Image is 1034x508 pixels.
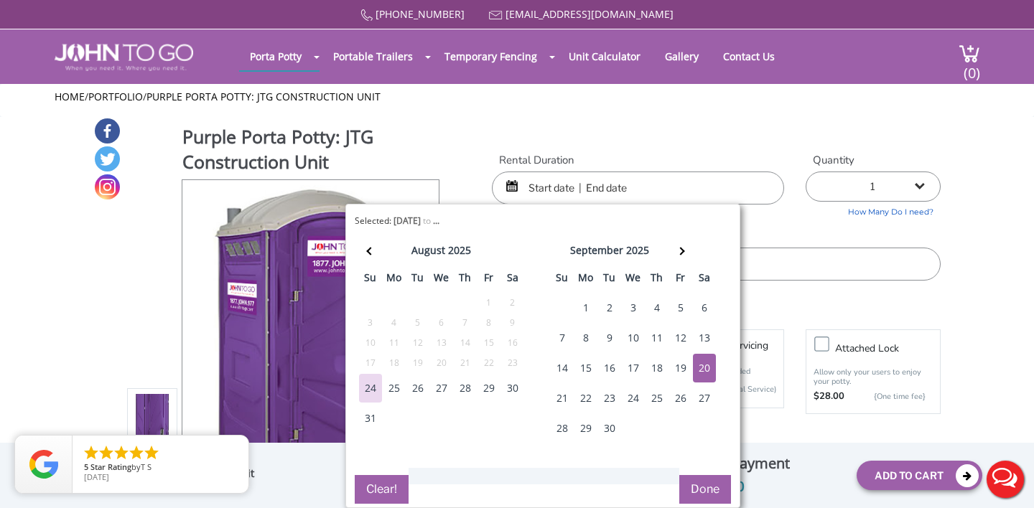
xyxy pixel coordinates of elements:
[646,354,669,382] div: 18
[621,267,645,293] th: we
[355,475,409,504] button: Clear!
[477,267,500,293] th: fr
[570,240,623,260] div: september
[95,118,120,144] a: Facebook
[430,315,453,331] div: 6
[429,267,453,293] th: we
[454,355,477,371] div: 21
[558,42,651,70] a: Unit Calculator
[383,374,406,403] div: 25
[598,354,621,382] div: 16
[712,42,786,70] a: Contact Us
[646,293,669,322] div: 4
[669,354,692,382] div: 19
[626,240,649,260] div: 2025
[814,390,844,404] strong: $28.00
[679,475,731,504] button: Done
[622,293,645,322] div: 3
[574,267,597,293] th: mo
[83,444,100,461] li: 
[29,450,58,479] img: Review Rating
[574,414,597,443] div: 29
[622,384,645,413] div: 24
[383,355,406,371] div: 18
[963,52,980,83] span: (0)
[501,315,524,331] div: 9
[693,324,716,352] div: 13
[406,374,429,403] div: 26
[355,215,391,227] span: Selected:
[88,90,143,103] a: Portfolio
[959,44,980,63] img: cart a
[430,335,453,351] div: 13
[669,293,692,322] div: 5
[500,267,524,293] th: sa
[359,404,382,433] div: 31
[430,355,453,371] div: 20
[141,461,152,472] span: T S
[383,335,406,351] div: 11
[55,90,85,103] a: Home
[692,267,716,293] th: sa
[693,354,716,382] div: 20
[977,451,1034,508] button: Live Chat
[598,414,621,443] div: 30
[376,7,465,21] a: [PHONE_NUMBER]
[501,374,524,403] div: 30
[406,355,429,371] div: 19
[406,267,429,293] th: tu
[806,153,941,168] label: Quantity
[423,215,431,227] span: to
[55,44,193,71] img: JOHN to go
[406,315,429,331] div: 5
[645,267,669,293] th: th
[551,354,574,382] div: 14
[382,267,406,293] th: mo
[551,414,574,443] div: 28
[454,315,477,331] div: 7
[654,42,709,70] a: Gallery
[852,390,926,404] p: {One time fee}
[128,444,145,461] li: 
[574,354,597,382] div: 15
[551,384,574,413] div: 21
[857,461,982,490] button: Add To Cart
[478,315,500,331] div: 8
[597,267,621,293] th: tu
[478,374,500,403] div: 29
[806,202,941,218] a: How Many Do I need?
[359,355,382,371] div: 17
[55,90,980,104] ul: / /
[454,374,477,403] div: 28
[143,444,160,461] li: 
[501,295,524,311] div: 2
[574,384,597,413] div: 22
[453,267,477,293] th: th
[113,444,130,461] li: 
[433,215,439,227] b: ...
[95,174,120,199] a: Instagram
[383,315,406,331] div: 4
[239,42,312,70] a: Porta Potty
[478,355,500,371] div: 22
[393,215,421,227] b: [DATE]
[360,9,373,22] img: Call
[693,384,716,413] div: 27
[574,293,597,322] div: 1
[506,7,674,21] a: [EMAIL_ADDRESS][DOMAIN_NAME]
[406,335,429,351] div: 12
[622,354,645,382] div: 17
[454,335,477,351] div: 14
[411,240,445,260] div: august
[574,324,597,352] div: 8
[182,124,441,178] h1: Purple Porta Potty: JTG Construction Unit
[84,461,88,472] span: 5
[646,324,669,352] div: 11
[835,339,947,357] h3: Attached lock
[430,374,453,403] div: 27
[598,293,621,322] div: 2
[95,146,120,171] a: Twitter
[492,153,784,168] label: Rental Duration
[669,267,692,293] th: fr
[622,324,645,352] div: 10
